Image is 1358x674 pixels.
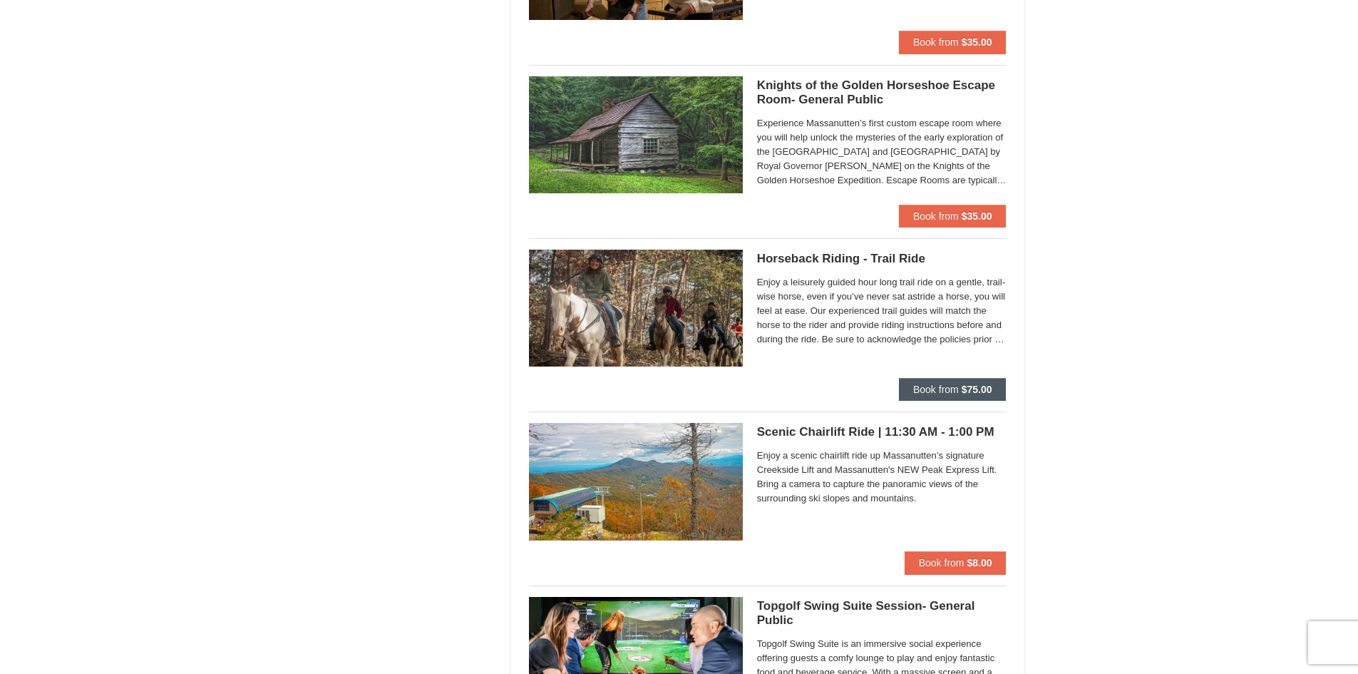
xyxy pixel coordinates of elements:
[757,599,1007,628] h5: Topgolf Swing Suite Session- General Public
[757,425,1007,439] h5: Scenic Chairlift Ride | 11:30 AM - 1:00 PM
[919,557,965,568] span: Book from
[905,551,1007,574] button: Book from $8.00
[962,384,992,395] strong: $75.00
[913,384,959,395] span: Book from
[899,205,1007,228] button: Book from $35.00
[757,252,1007,266] h5: Horseback Riding - Trail Ride
[899,378,1007,401] button: Book from $75.00
[529,76,743,193] img: 6619913-491-e8ed24e0.jpg
[757,275,1007,347] span: Enjoy a leisurely guided hour long trail ride on a gentle, trail-wise horse, even if you’ve never...
[757,78,1007,107] h5: Knights of the Golden Horseshoe Escape Room- General Public
[757,116,1007,188] span: Experience Massanutten’s first custom escape room where you will help unlock the mysteries of the...
[962,210,992,222] strong: $35.00
[757,449,1007,506] span: Enjoy a scenic chairlift ride up Massanutten’s signature Creekside Lift and Massanutten's NEW Pea...
[962,36,992,48] strong: $35.00
[529,423,743,540] img: 24896431-13-a88f1aaf.jpg
[529,250,743,367] img: 21584748-79-4e8ac5ed.jpg
[913,36,959,48] span: Book from
[913,210,959,222] span: Book from
[899,31,1007,53] button: Book from $35.00
[967,557,992,568] strong: $8.00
